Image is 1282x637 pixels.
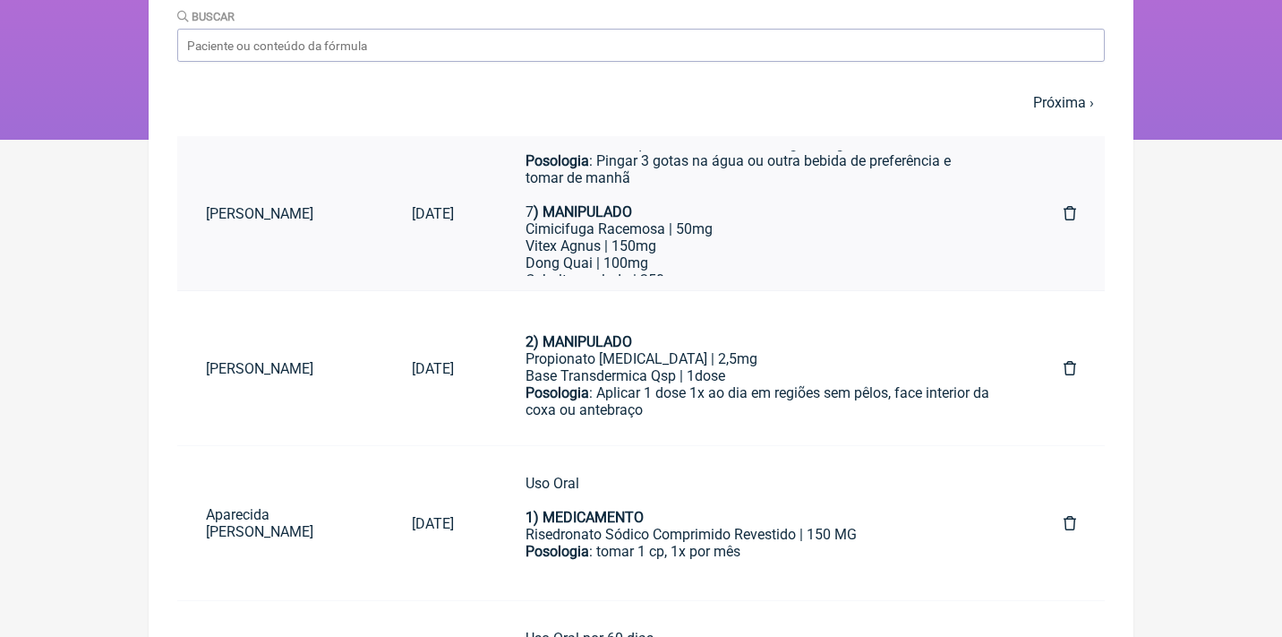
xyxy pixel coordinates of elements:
[383,501,483,547] a: [DATE]
[177,83,1105,122] nav: pager
[383,191,483,237] a: [DATE]
[1033,94,1094,111] a: Próxima ›
[526,152,589,169] strong: Posologia
[526,509,644,526] strong: 1) MEDICAMENTO
[534,203,632,220] strong: ) MANIPULADO
[526,152,992,220] div: : Pingar 3 gotas na água ou outra bebida de preferência e tomar de manhã 7
[526,220,992,237] div: Cimicifuga Racemosa | 50mg
[497,306,1021,431] a: Uso Oral por 90 dias:Veículos preferencialmente vegetais, livres de lactose, corante, açucares ou...
[526,333,632,350] strong: 2) MANIPULADO
[526,271,992,306] div: Cobalto quelado | 250mcg Griffonia simplicifolia | 75mg
[526,384,992,437] div: : Aplicar 1 dose 1x ao dia em regiões sem pêlos, face interior da coxa ou antebraço ㅤ
[177,29,1105,62] input: Paciente ou conteúdo da fórmula
[177,492,383,555] a: Aparecida [PERSON_NAME]
[526,543,589,560] strong: Posologia
[177,346,383,392] a: [PERSON_NAME]
[383,346,483,392] a: [DATE]
[526,367,992,384] div: Base Transdermica Qsp | 1dose
[526,526,992,543] div: Risedronato Sódico Comprimido Revestido | 150 MG
[497,461,1021,586] a: Uso Oral1) MEDICAMENTORisedronato Sódico Comprimido Revestido | 150 MGPosologia: tomar 1 cp, 1x p...
[526,237,992,254] div: Vitex Agnus | 150mg
[526,543,992,560] div: : tomar 1 cp, 1x por mês
[177,191,383,237] a: [PERSON_NAME]
[526,384,589,401] strong: Posologia
[497,151,1021,276] a: Bioactive-Quinone - Pqq | 10mgBoro Quelado | 1mgFosfatidilserina | 25mgNadh | 5mgVitamina B2 | 10...
[526,254,992,271] div: Dong Quai | 100mg
[177,10,235,23] label: Buscar
[526,475,992,526] div: Uso Oral
[526,350,992,367] div: Propionato [MEDICAL_DATA] | 2,5mg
